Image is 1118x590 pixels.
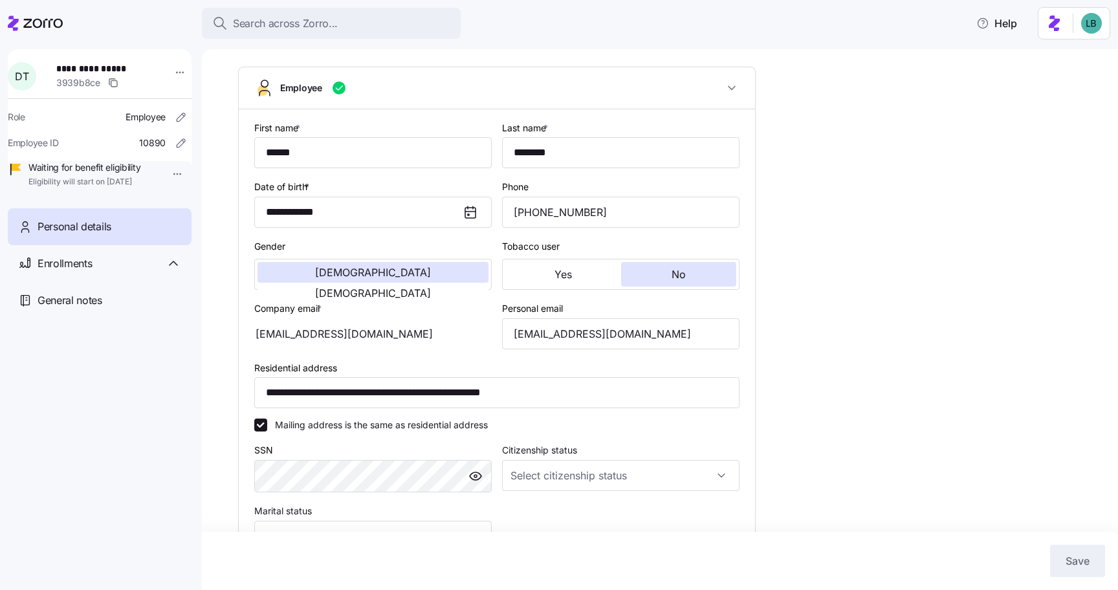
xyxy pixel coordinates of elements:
[8,111,25,124] span: Role
[28,161,140,174] span: Waiting for benefit eligibility
[315,267,431,278] span: [DEMOGRAPHIC_DATA]
[254,180,312,194] label: Date of birth
[554,269,572,279] span: Yes
[280,82,322,94] span: Employee
[267,419,488,432] label: Mailing address is the same as residential address
[502,443,577,457] label: Citizenship status
[254,443,273,457] label: SSN
[502,318,740,349] input: Email
[38,219,111,235] span: Personal details
[28,177,140,188] span: Eligibility will start on [DATE]
[254,521,492,552] input: Select marital status
[672,269,686,279] span: No
[1050,545,1105,577] button: Save
[15,71,28,82] span: D T
[254,301,324,316] label: Company email
[8,137,59,149] span: Employee ID
[502,239,560,254] label: Tobacco user
[254,504,312,518] label: Marital status
[502,180,529,194] label: Phone
[502,121,551,135] label: Last name
[966,10,1027,36] button: Help
[126,111,166,124] span: Employee
[38,256,92,272] span: Enrollments
[239,67,755,109] button: Employee
[315,288,431,298] span: [DEMOGRAPHIC_DATA]
[502,197,740,228] input: Phone
[202,8,461,39] button: Search across Zorro...
[254,361,337,375] label: Residential address
[233,16,338,32] span: Search across Zorro...
[38,292,102,309] span: General notes
[254,239,285,254] label: Gender
[1081,13,1102,34] img: 55738f7c4ee29e912ff6c7eae6e0401b
[976,16,1017,31] span: Help
[502,301,563,316] label: Personal email
[254,121,303,135] label: First name
[1066,553,1090,569] span: Save
[502,460,740,491] input: Select citizenship status
[139,137,166,149] span: 10890
[56,76,100,89] span: 3939b8ce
